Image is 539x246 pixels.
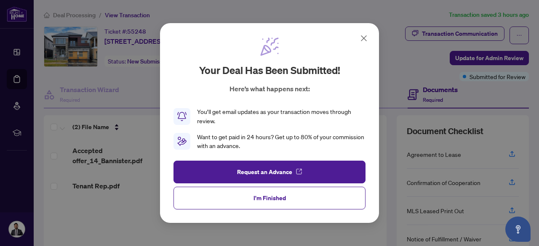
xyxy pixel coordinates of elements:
[505,217,531,242] button: Open asap
[229,84,310,94] p: Here’s what happens next:
[173,161,366,183] button: Request an Advance
[197,107,366,126] div: You’ll get email updates as your transaction moves through review.
[253,191,286,205] span: I'm Finished
[199,63,340,77] h2: Your deal has been submitted!
[197,132,366,151] div: Want to get paid in 24 hours? Get up to 80% of your commission with an advance.
[173,187,366,209] button: I'm Finished
[237,165,292,179] span: Request an Advance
